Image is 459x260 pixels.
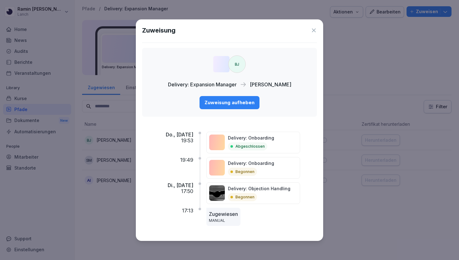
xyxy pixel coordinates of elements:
p: Delivery: Objection Handling [228,185,290,192]
p: 19:49 [180,157,193,163]
p: Di., [DATE] [168,182,193,188]
p: Zugewiesen [209,210,238,218]
button: Zuweisung aufheben [200,96,259,109]
h1: Zuweisung [142,26,175,35]
p: Abgeschlossen [235,144,265,149]
p: Delivery: Onboarding [228,135,274,141]
p: 17:13 [182,208,193,214]
p: [PERSON_NAME] [250,81,291,88]
p: MANUAL [209,218,238,223]
p: Do., [DATE] [166,132,193,138]
p: Delivery: Expansion Manager [168,81,237,88]
p: Delivery: Onboarding [228,160,274,166]
p: 19:53 [181,138,193,144]
div: Zuweisung aufheben [205,99,254,106]
p: Begonnen [235,194,254,200]
p: 17:50 [181,188,193,194]
div: BJ [228,55,246,73]
p: Begonnen [235,169,254,175]
img: uim5gx7fz7npk6ooxrdaio0l.png [209,185,225,201]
